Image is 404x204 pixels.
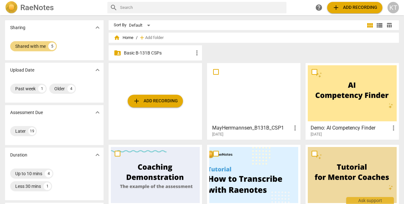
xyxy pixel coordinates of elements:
[375,21,384,30] button: List view
[193,49,201,57] span: more_vert
[110,4,118,11] span: search
[386,22,392,28] span: table_chart
[129,20,152,30] div: Default
[291,124,299,132] span: more_vert
[44,182,51,190] div: 1
[114,23,126,28] div: Sort By
[145,35,164,40] span: Add folder
[212,124,291,132] h3: MayHerrmannsen_B131B_CSP1
[124,50,193,56] p: Basic B-131B CSPs
[308,65,397,137] a: Demo: AI Competency Finder[DATE]
[212,132,223,137] span: [DATE]
[120,3,284,13] input: Search
[94,151,101,159] span: expand_more
[93,65,102,75] button: Show more
[366,22,374,29] span: view_module
[376,22,383,29] span: view_list
[384,21,394,30] button: Table view
[311,132,322,137] span: [DATE]
[313,2,325,13] a: Help
[133,97,178,105] span: Add recording
[48,42,56,50] div: 5
[136,35,138,40] span: /
[114,35,133,41] span: Home
[94,24,101,31] span: expand_more
[93,23,102,32] button: Show more
[54,86,65,92] div: Older
[93,150,102,160] button: Show more
[133,97,140,105] span: add
[114,35,120,41] span: home
[15,183,41,189] div: Less 30 mins
[390,124,397,132] span: more_vert
[5,1,102,14] a: LogoRaeNotes
[128,95,183,107] button: Upload
[332,4,377,11] span: Add recording
[114,49,121,57] span: folder_shared
[28,127,36,135] div: 19
[346,197,394,204] div: Ask support
[94,66,101,74] span: expand_more
[139,35,145,41] span: add
[67,85,75,92] div: 4
[209,65,298,137] a: MayHerrmannsen_B131B_CSP1[DATE]
[10,152,27,158] p: Duration
[15,128,26,134] div: Later
[311,124,390,132] h3: Demo: AI Competency Finder
[93,108,102,117] button: Show more
[15,43,46,49] div: Shared with me
[5,1,18,14] img: Logo
[94,109,101,116] span: expand_more
[387,2,399,13] button: KT
[38,85,46,92] div: 1
[10,24,25,31] p: Sharing
[10,109,43,116] p: Assessment Due
[15,86,36,92] div: Past week
[332,4,340,11] span: add
[365,21,375,30] button: Tile view
[327,2,382,13] button: Upload
[10,67,34,73] p: Upload Date
[15,170,42,177] div: Up to 10 mins
[315,4,323,11] span: help
[20,3,54,12] h2: RaeNotes
[45,170,52,177] div: 4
